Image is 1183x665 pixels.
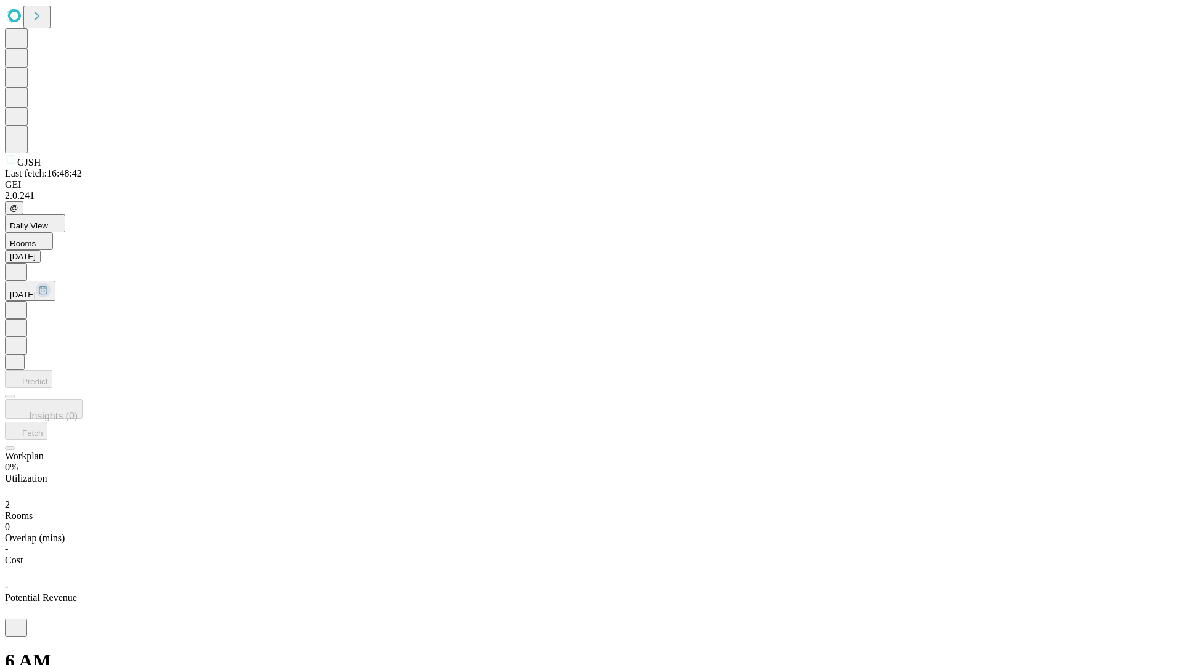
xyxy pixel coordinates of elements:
button: Predict [5,370,52,388]
span: Rooms [5,510,33,521]
span: Overlap (mins) [5,533,65,543]
span: @ [10,203,18,212]
span: Last fetch: 16:48:42 [5,168,82,179]
span: Insights (0) [29,411,78,421]
span: GJSH [17,157,41,167]
button: Rooms [5,232,53,250]
div: GEI [5,179,1178,190]
span: Potential Revenue [5,592,77,603]
div: 2.0.241 [5,190,1178,201]
button: [DATE] [5,250,41,263]
button: @ [5,201,23,214]
span: Rooms [10,239,36,248]
span: Utilization [5,473,47,483]
span: Workplan [5,451,44,461]
span: [DATE] [10,290,36,299]
button: Daily View [5,214,65,232]
button: [DATE] [5,281,55,301]
button: Insights (0) [5,399,83,419]
span: Cost [5,555,23,565]
span: 2 [5,499,10,510]
span: 0% [5,462,18,472]
span: - [5,581,8,592]
span: 0 [5,522,10,532]
span: - [5,544,8,554]
button: Fetch [5,422,47,440]
span: Daily View [10,221,48,230]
